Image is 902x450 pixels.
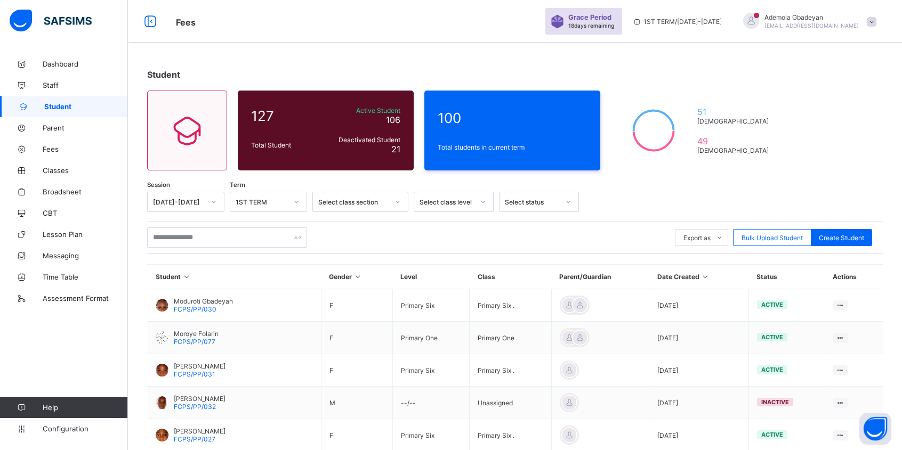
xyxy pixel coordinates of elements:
[174,297,233,305] span: Moduroti Gbadeyan
[568,13,611,21] span: Grace Period
[732,13,882,30] div: AdemolaGbadeyan
[353,273,363,281] i: Sort in Ascending Order
[392,322,470,354] td: Primary One
[470,289,551,322] td: Primary Six .
[321,265,392,289] th: Gender
[764,22,859,29] span: [EMAIL_ADDRESS][DOMAIN_NAME]
[174,330,219,338] span: Moroye Folarin
[420,198,474,206] div: Select class level
[174,435,215,443] span: FCPS/PP/027
[325,136,400,144] span: Deactivated Student
[470,387,551,419] td: Unassigned
[43,81,128,89] span: Staff
[321,387,392,419] td: M
[649,289,748,322] td: [DATE]
[392,387,470,419] td: --/--
[43,187,128,196] span: Broadsheet
[236,198,287,206] div: 1ST TERM
[147,69,180,80] span: Student
[43,124,128,132] span: Parent
[43,273,128,281] span: Time Table
[470,354,551,387] td: Primary Six .
[43,424,127,433] span: Configuration
[392,265,470,289] th: Level
[649,354,748,387] td: [DATE]
[321,289,392,322] td: F
[697,146,774,154] span: [DEMOGRAPHIC_DATA]
[748,265,825,289] th: Status
[551,15,564,28] img: sticker-purple.71386a28dfed39d6af7621340158ba97.svg
[683,234,711,242] span: Export as
[43,60,128,68] span: Dashboard
[764,13,859,21] span: Ademola Gbadeyan
[176,17,196,28] span: Fees
[174,370,215,378] span: FCPS/PP/031
[761,366,783,373] span: active
[649,265,748,289] th: Date Created
[325,107,400,114] span: Active Student
[43,294,128,302] span: Assessment Format
[174,395,226,403] span: [PERSON_NAME]
[697,107,774,117] span: 51
[392,289,470,322] td: Primary Six
[859,413,891,445] button: Open asap
[230,181,245,189] span: Term
[251,108,319,124] span: 127
[148,265,321,289] th: Student
[505,198,559,206] div: Select status
[43,145,128,153] span: Fees
[386,114,400,125] span: 106
[761,301,783,308] span: active
[470,322,551,354] td: Primary One .
[44,102,128,111] span: Student
[697,117,774,125] span: [DEMOGRAPHIC_DATA]
[153,198,205,206] div: [DATE]-[DATE]
[43,166,128,175] span: Classes
[182,273,191,281] i: Sort in Ascending Order
[825,265,883,289] th: Actions
[174,338,215,346] span: FCPS/PP/077
[43,230,128,239] span: Lesson Plan
[174,305,216,313] span: FCPS/PP/030
[649,322,748,354] td: [DATE]
[761,333,783,341] span: active
[761,398,789,406] span: inactive
[392,354,470,387] td: Primary Six
[321,354,392,387] td: F
[147,181,170,189] span: Session
[551,265,649,289] th: Parent/Guardian
[174,427,226,435] span: [PERSON_NAME]
[742,234,803,242] span: Bulk Upload Student
[649,387,748,419] td: [DATE]
[43,251,128,260] span: Messaging
[438,143,587,151] span: Total students in current term
[761,431,783,438] span: active
[470,265,551,289] th: Class
[568,22,614,29] span: 18 days remaining
[819,234,864,242] span: Create Student
[633,18,722,26] span: session/term information
[174,403,216,411] span: FCPS/PP/032
[391,144,400,154] span: 21
[174,362,226,370] span: [PERSON_NAME]
[248,138,322,152] div: Total Student
[321,322,392,354] td: F
[43,209,128,217] span: CBT
[43,403,127,412] span: Help
[697,136,774,146] span: 49
[438,110,587,126] span: 100
[701,273,710,281] i: Sort in Ascending Order
[318,198,389,206] div: Select class section
[10,10,92,32] img: safsims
